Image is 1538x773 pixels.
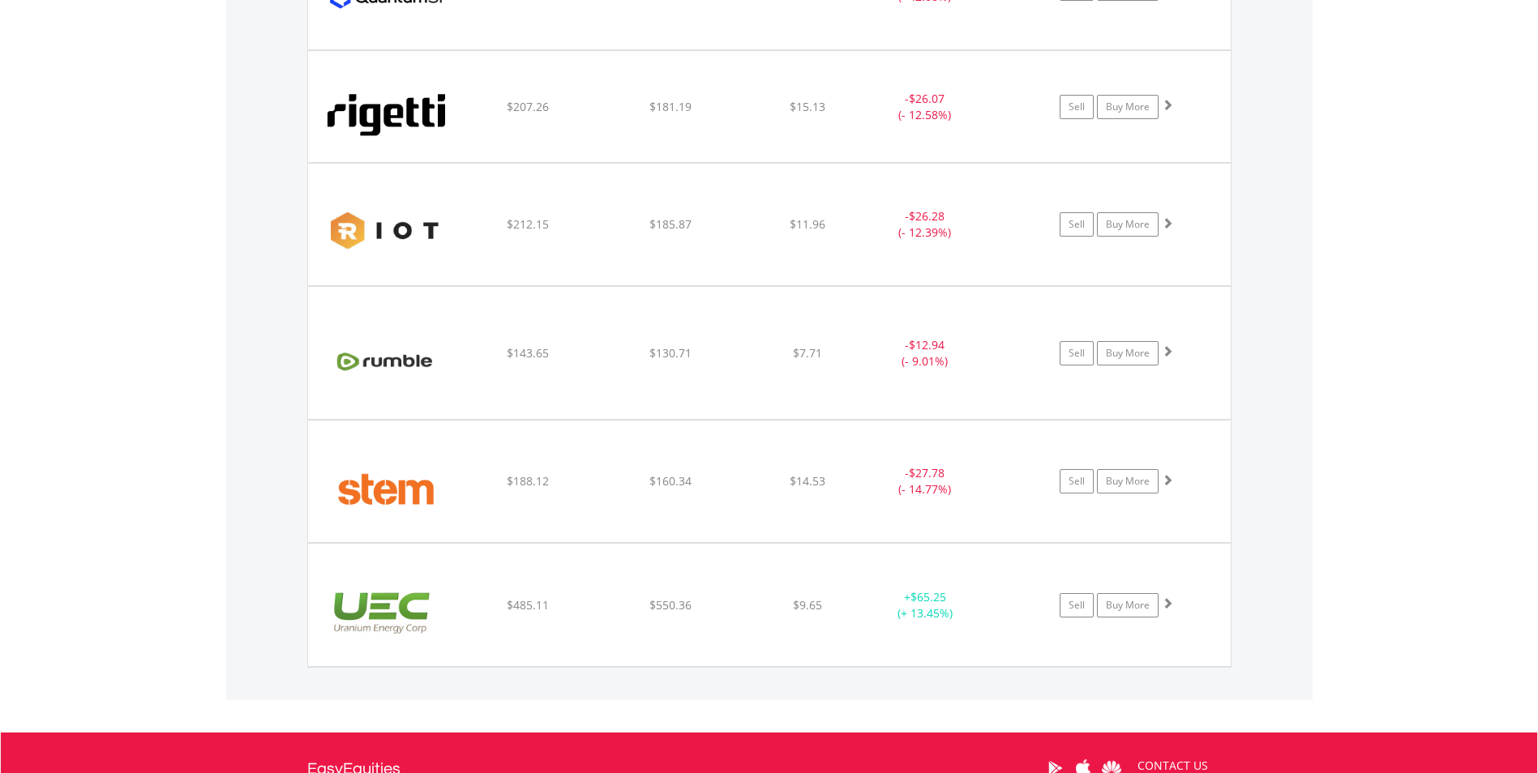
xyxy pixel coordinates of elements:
[507,216,549,232] span: $212.15
[1060,469,1094,493] a: Sell
[1097,469,1159,493] a: Buy More
[864,589,987,621] div: + (+ 13.45%)
[790,473,825,489] span: $14.53
[507,345,549,361] span: $143.65
[316,564,456,661] img: EQU.US.UEC.png
[909,465,945,480] span: $27.78
[649,216,692,232] span: $185.87
[864,337,987,369] div: - (- 9.01%)
[1097,95,1159,119] a: Buy More
[1060,95,1094,119] a: Sell
[1060,212,1094,237] a: Sell
[649,99,692,114] span: $181.19
[316,307,456,415] img: EQU.US.RUM.png
[864,91,987,123] div: - (- 12.58%)
[864,208,987,241] div: - (- 12.39%)
[316,71,456,158] img: EQU.US.RGTI.png
[507,597,549,613] span: $485.11
[910,589,946,604] span: $65.25
[507,99,549,114] span: $207.26
[790,216,825,232] span: $11.96
[909,208,945,224] span: $26.28
[507,473,549,489] span: $188.12
[1060,341,1094,365] a: Sell
[649,597,692,613] span: $550.36
[909,91,945,106] span: $26.07
[1097,212,1159,237] a: Buy More
[316,184,456,281] img: EQU.US.RIOT.png
[864,465,987,498] div: - (- 14.77%)
[909,337,945,352] span: $12.94
[793,345,822,361] span: $7.71
[649,345,692,361] span: $130.71
[1097,341,1159,365] a: Buy More
[649,473,692,489] span: $160.34
[316,441,456,538] img: EQU.US.STEM.png
[1060,593,1094,617] a: Sell
[790,99,825,114] span: $15.13
[793,597,822,613] span: $9.65
[1097,593,1159,617] a: Buy More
